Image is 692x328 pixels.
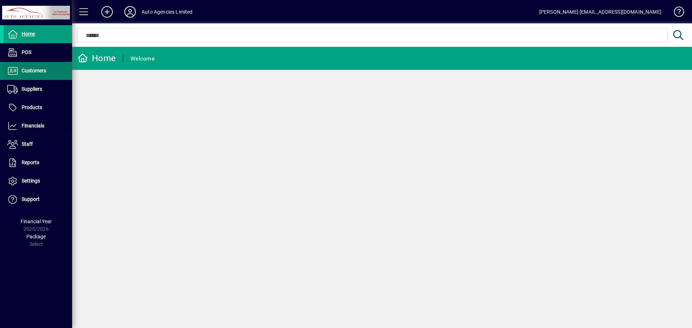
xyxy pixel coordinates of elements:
button: Profile [119,5,142,18]
span: Home [22,31,35,37]
span: Suppliers [22,86,42,92]
span: Reports [22,159,39,165]
span: Customers [22,68,46,73]
span: Package [26,234,46,239]
div: Auto Agencies Limited [142,6,193,18]
a: POS [4,44,72,62]
div: [PERSON_NAME] [EMAIL_ADDRESS][DOMAIN_NAME] [539,6,661,18]
a: Customers [4,62,72,80]
span: Financials [22,123,44,129]
a: Staff [4,135,72,153]
a: Reports [4,154,72,172]
a: Support [4,190,72,208]
span: Support [22,196,40,202]
a: Financials [4,117,72,135]
span: Financial Year [21,219,52,224]
a: Knowledge Base [669,1,683,25]
a: Products [4,99,72,117]
span: POS [22,49,31,55]
button: Add [96,5,119,18]
span: Settings [22,178,40,184]
span: Staff [22,141,33,147]
div: Home [77,53,116,64]
a: Settings [4,172,72,190]
span: Products [22,104,42,110]
a: Suppliers [4,80,72,98]
div: Welcome [130,53,155,64]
